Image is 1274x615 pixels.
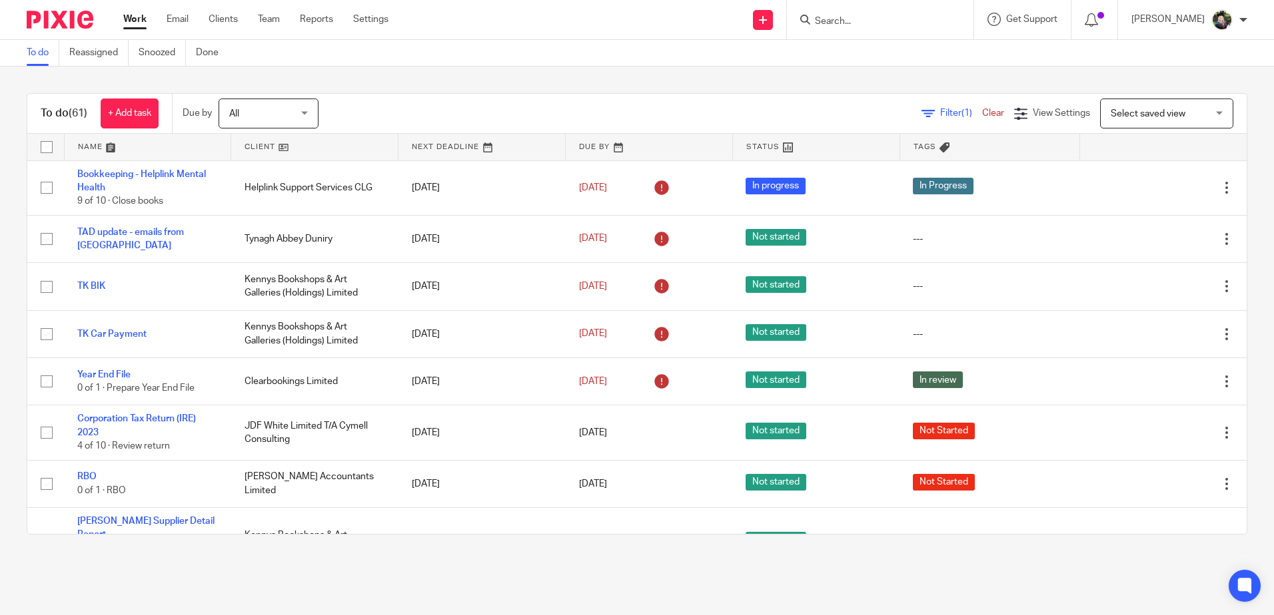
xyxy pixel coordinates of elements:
[746,532,806,548] span: Not started
[123,13,147,26] a: Work
[398,460,566,507] td: [DATE]
[183,106,212,120] p: Due by
[196,40,229,66] a: Done
[913,280,1066,293] div: ---
[231,405,398,460] td: JDF White Limited T/A Cymell Consulting
[231,263,398,310] td: Kennys Bookshops & Art Galleries (Holdings) Limited
[579,479,607,489] span: [DATE]
[579,428,607,437] span: [DATE]
[300,13,333,26] a: Reports
[579,329,607,339] span: [DATE]
[77,228,184,250] a: TAD update - emails from [GEOGRAPHIC_DATA]
[579,377,607,386] span: [DATE]
[746,474,806,491] span: Not started
[1033,108,1090,118] span: View Settings
[961,108,972,118] span: (1)
[27,11,93,29] img: Pixie
[231,215,398,262] td: Tynagh Abbey Duniry
[579,234,607,244] span: [DATE]
[914,143,936,150] span: Tags
[398,215,566,262] td: [DATE]
[258,13,280,26] a: Team
[746,423,806,439] span: Not started
[77,414,196,437] a: Corporation Tax Return (IRE) 2023
[231,357,398,405] td: Clearbookings Limited
[69,40,129,66] a: Reassigned
[27,40,59,66] a: To do
[77,329,147,339] a: TK Car Payment
[77,441,170,451] span: 4 of 10 · Review return
[398,508,566,576] td: [DATE]
[982,108,1004,118] a: Clear
[398,357,566,405] td: [DATE]
[398,263,566,310] td: [DATE]
[1111,109,1185,118] span: Select saved view
[77,516,215,539] a: [PERSON_NAME] Supplier Detail Report
[77,196,163,206] span: 9 of 10 · Close books
[398,160,566,215] td: [DATE]
[746,178,806,194] span: In progress
[77,282,105,291] a: TK BIK
[41,106,87,120] h1: To do
[940,108,982,118] span: Filter
[579,183,607,192] span: [DATE]
[913,178,973,194] span: In Progress
[69,108,87,118] span: (61)
[913,474,975,491] span: Not Started
[814,16,934,28] input: Search
[579,282,607,291] span: [DATE]
[913,327,1066,341] div: ---
[1006,15,1057,24] span: Get Support
[77,383,195,393] span: 0 of 1 · Prepare Year End File
[913,232,1066,246] div: ---
[77,170,206,192] a: Bookkeeping - Helplink Mental Health
[231,460,398,507] td: [PERSON_NAME] Accountants Limited
[1211,9,1233,31] img: Jade.jpeg
[231,508,398,576] td: Kennys Bookshops & Art Galleries (Holdings) Limited
[77,472,97,481] a: RBO
[746,371,806,388] span: Not started
[229,109,239,118] span: All
[1131,13,1205,26] p: [PERSON_NAME]
[77,370,131,379] a: Year End File
[398,310,566,357] td: [DATE]
[167,13,189,26] a: Email
[209,13,238,26] a: Clients
[398,405,566,460] td: [DATE]
[913,371,963,388] span: In review
[231,310,398,357] td: Kennys Bookshops & Art Galleries (Holdings) Limited
[913,423,975,439] span: Not Started
[139,40,186,66] a: Snoozed
[101,99,159,128] a: + Add task
[353,13,388,26] a: Settings
[77,486,126,495] span: 0 of 1 · RBO
[746,276,806,293] span: Not started
[231,160,398,215] td: Helplink Support Services CLG
[746,324,806,341] span: Not started
[746,229,806,246] span: Not started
